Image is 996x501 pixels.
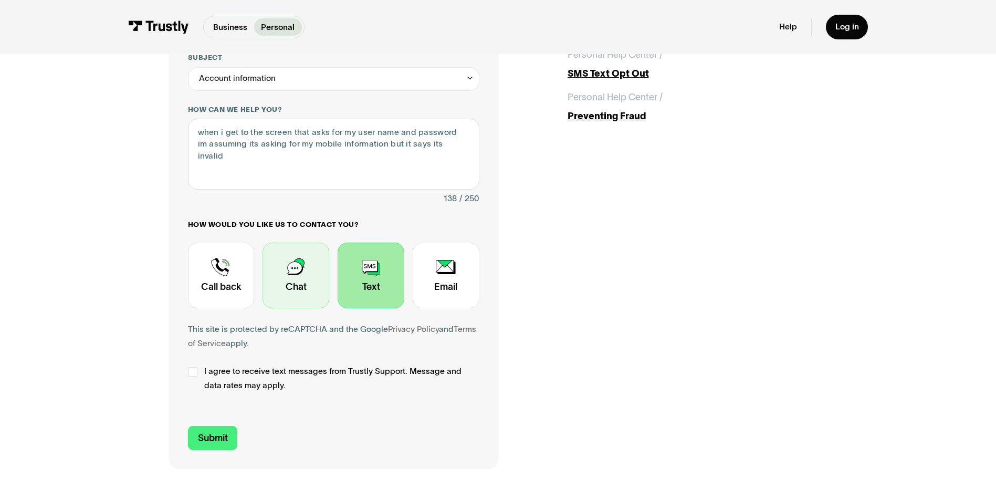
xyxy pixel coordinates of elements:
a: Privacy Policy [388,325,439,333]
div: Personal Help Center / [568,48,663,62]
a: Personal [254,18,302,35]
label: Subject [188,53,479,62]
a: Help [779,22,797,32]
label: How can we help you? [188,105,479,114]
p: Business [213,21,247,34]
a: Log in [826,15,868,39]
label: How would you like us to contact you? [188,220,479,229]
div: SMS Text Opt Out [568,67,827,81]
div: Account information [188,67,479,91]
a: Business [206,18,254,35]
div: Personal Help Center / [568,90,663,105]
div: This site is protected by reCAPTCHA and the Google and apply. [188,322,479,351]
a: Terms of Service [188,325,476,348]
img: Trustly Logo [128,20,189,34]
div: Log in [835,22,859,32]
div: 138 [444,192,457,206]
div: / 250 [459,192,479,206]
span: I agree to receive text messages from Trustly Support. Message and data rates may apply. [204,364,479,393]
p: Personal [261,21,295,34]
a: Personal Help Center /Preventing Fraud [568,90,827,123]
div: Preventing Fraud [568,109,827,123]
a: Personal Help Center /SMS Text Opt Out [568,48,827,81]
input: Submit [188,426,238,451]
div: Account information [199,71,276,86]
